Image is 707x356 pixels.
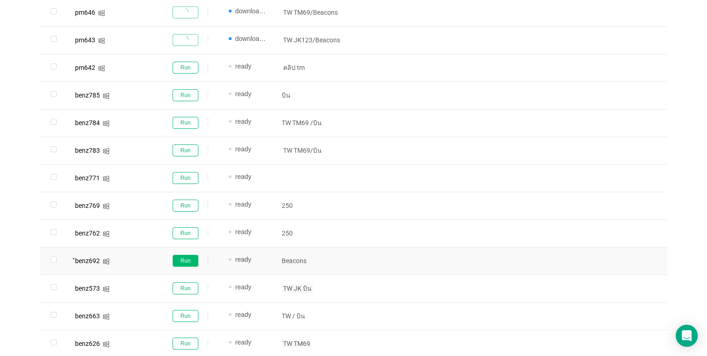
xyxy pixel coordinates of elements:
[173,255,198,267] button: Run
[235,173,251,180] span: ready
[103,341,110,348] i: icon: windows
[75,340,100,347] div: benz626
[282,311,349,321] p: TW / บิน
[103,286,110,293] i: icon: windows
[75,147,100,154] div: benz783
[103,203,110,210] i: icon: windows
[235,339,251,346] span: ready
[75,202,100,209] div: benz769
[282,91,349,100] p: บิน
[282,256,349,265] p: Beacons
[282,118,349,127] p: TW TM69
[235,90,251,98] span: ready
[235,6,267,16] span: downloading profile...
[173,117,198,129] button: Run
[235,201,251,208] span: ready
[103,120,110,127] i: icon: windows
[75,92,100,98] div: benz785
[75,230,100,236] div: benz762
[173,144,198,156] button: Run
[282,284,313,293] span: TW JK บิน
[75,64,95,71] div: pm642
[235,228,251,235] span: ready
[103,313,110,320] i: icon: windows
[282,63,306,72] span: คลิป tm
[75,9,95,16] div: pm646
[282,229,349,238] p: 250
[98,37,105,44] i: icon: windows
[173,89,198,101] button: Run
[103,92,110,99] i: icon: windows
[235,283,251,291] span: ready
[173,200,198,212] button: Run
[282,35,342,45] span: TW JK123/Beacons
[75,313,100,319] div: benz663
[235,34,267,43] span: downloading profile...
[75,285,100,292] div: benz573
[235,145,251,153] span: ready
[282,201,349,210] p: 250
[309,118,323,127] span: /บิน
[173,310,198,322] button: Run
[98,65,105,72] i: icon: windows
[282,146,323,155] span: TW TM69/บิน
[235,118,251,125] span: ready
[173,172,198,184] button: Run
[75,37,95,43] div: pm643
[173,338,198,350] button: Run
[282,8,339,17] span: TW TM69/Beacons
[103,175,110,182] i: icon: windows
[75,175,100,181] div: benz771
[282,339,312,348] span: TW TM69
[98,10,105,17] i: icon: windows
[676,325,698,347] div: Open Intercom Messenger
[103,258,110,265] i: icon: windows
[103,148,110,155] i: icon: windows
[235,256,251,263] span: ready
[75,120,100,126] div: benz784
[235,311,251,318] span: ready
[173,282,198,294] button: Run
[75,258,100,264] div: ิbenz692
[235,63,251,70] span: ready
[173,62,198,74] button: Run
[103,230,110,237] i: icon: windows
[173,227,198,239] button: Run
